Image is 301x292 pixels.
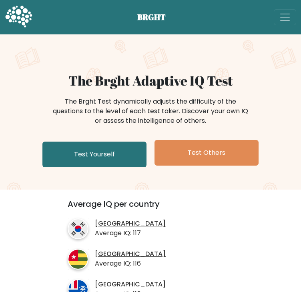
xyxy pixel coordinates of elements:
a: Test Yourself [42,142,146,167]
button: Toggle navigation [274,9,296,25]
a: Test Others [155,140,259,166]
p: Average IQ: 116 [95,259,166,268]
a: [GEOGRAPHIC_DATA] [95,220,166,228]
span: BRGHT [137,11,176,23]
h1: The Brght Adaptive IQ Test [5,73,296,89]
img: country [68,249,88,270]
p: Average IQ: 117 [95,228,166,238]
a: [GEOGRAPHIC_DATA] [95,280,166,289]
img: country [68,218,88,239]
a: [GEOGRAPHIC_DATA] [95,250,166,258]
h3: Average IQ per country [68,199,233,215]
div: The Brght Test dynamically adjusts the difficulty of the questions to the level of each test take... [50,97,251,126]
